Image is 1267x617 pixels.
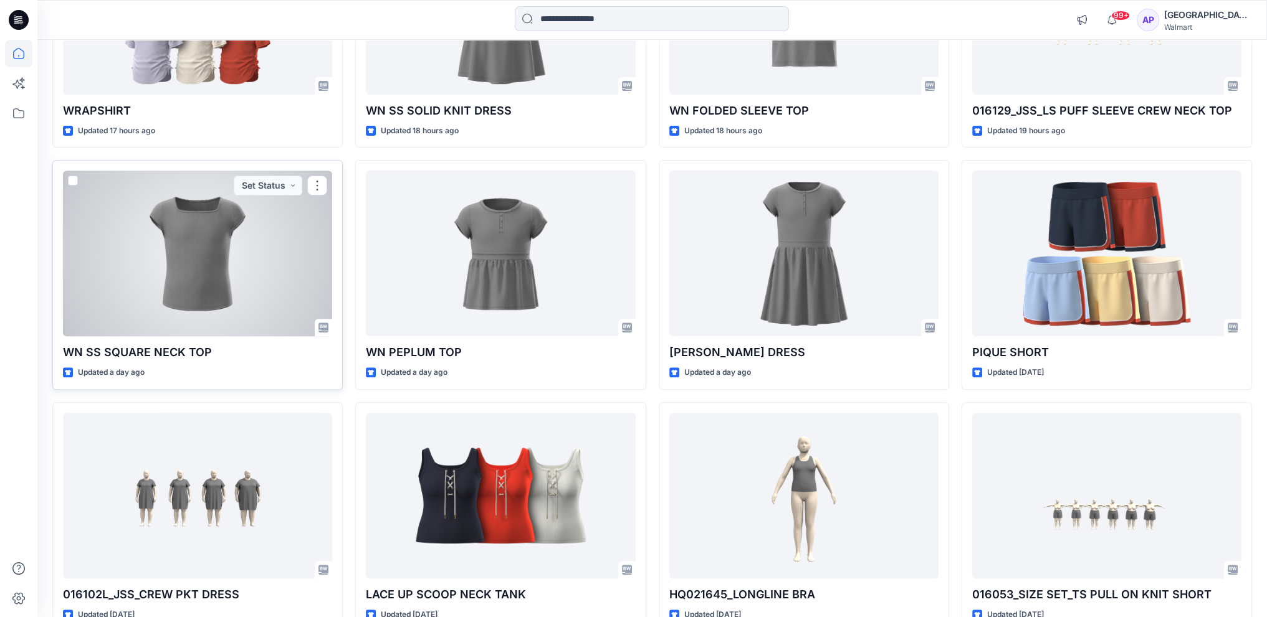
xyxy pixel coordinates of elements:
[366,586,635,603] p: LACE UP SCOOP NECK TANK
[987,125,1065,138] p: Updated 19 hours ago
[1164,7,1251,22] div: [GEOGRAPHIC_DATA]
[684,366,751,379] p: Updated a day ago
[669,171,939,336] a: WN HENLEY DRESS
[669,586,939,603] p: HQ021645_LONGLINE BRA
[972,413,1241,578] a: 016053_SIZE SET_TS PULL ON KNIT SHORT
[972,102,1241,120] p: 016129_JSS_LS PUFF SLEEVE CREW NECK TOP
[972,586,1241,603] p: 016053_SIZE SET_TS PULL ON KNIT SHORT
[669,102,939,120] p: WN FOLDED SLEEVE TOP
[987,366,1044,379] p: Updated [DATE]
[381,366,447,379] p: Updated a day ago
[78,125,155,138] p: Updated 17 hours ago
[684,125,762,138] p: Updated 18 hours ago
[63,344,332,361] p: WN SS SQUARE NECK TOP
[63,586,332,603] p: 016102L_JSS_CREW PKT DRESS
[669,413,939,578] a: HQ021645_LONGLINE BRA
[63,102,332,120] p: WRAPSHIRT
[63,171,332,336] a: WN SS SQUARE NECK TOP
[78,366,145,379] p: Updated a day ago
[381,125,459,138] p: Updated 18 hours ago
[366,413,635,578] a: LACE UP SCOOP NECK TANK
[63,413,332,578] a: 016102L_JSS_CREW PKT DRESS
[972,171,1241,336] a: PIQUE SHORT
[1111,11,1130,21] span: 99+
[366,344,635,361] p: WN PEPLUM TOP
[366,171,635,336] a: WN PEPLUM TOP
[972,344,1241,361] p: PIQUE SHORT
[1137,9,1159,31] div: AP
[669,344,939,361] p: [PERSON_NAME] DRESS
[1164,22,1251,32] div: Walmart
[366,102,635,120] p: WN SS SOLID KNIT DRESS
